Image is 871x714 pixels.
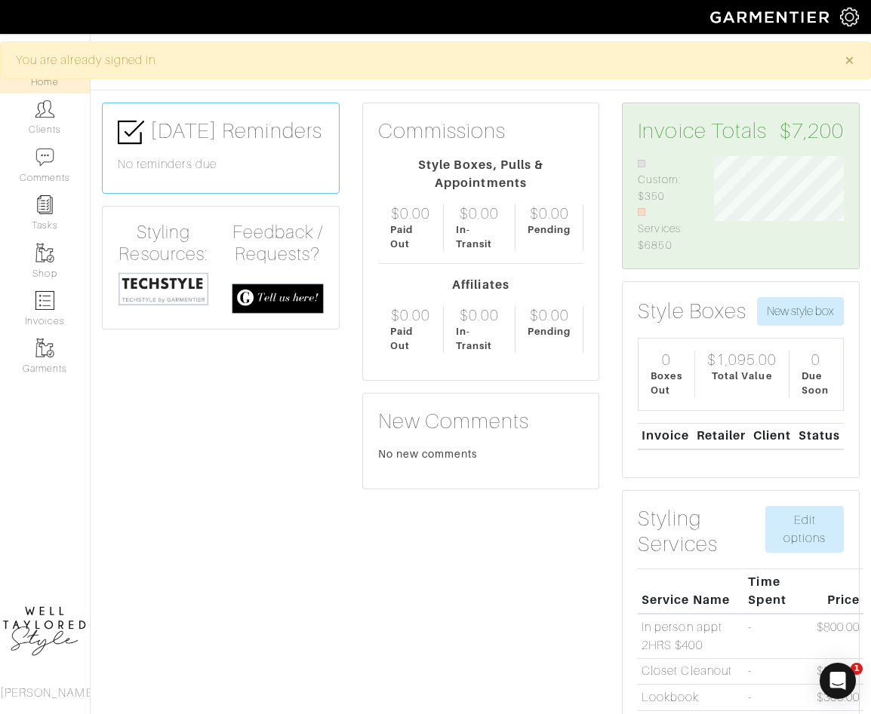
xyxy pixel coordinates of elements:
div: $0.00 [460,204,499,222]
div: In-Transit [456,222,503,251]
span: × [844,50,855,70]
h3: Commissions [378,118,506,144]
img: comment-icon-a0a6a9ef722e966f86d9cbdc48e553b5cf19dbc54f86b18d962a5391bc8f6eb6.png [35,148,54,167]
th: Service Name [638,569,744,614]
button: New style box [757,297,844,326]
img: garments-icon-b7da505a4dc4fd61783c78ac3ca0ef83fa9d6f193b1c9dc38574b1d14d53ca28.png [35,339,54,357]
img: garments-icon-b7da505a4dc4fd61783c78ac3ca0ef83fa9d6f193b1c9dc38574b1d14d53ca28.png [35,244,54,262]
div: $0.00 [391,204,430,222]
div: 0 [662,351,671,369]
th: Time Spent [745,569,797,614]
td: $300.00 [797,685,863,711]
td: $800.00 [797,658,863,685]
span: 1 [851,663,863,675]
th: Invoice [638,423,693,449]
div: Total Value [712,369,772,383]
li: Services: $6850 [638,204,691,253]
img: orders-icon-0abe47150d42831381b5fb84f609e132dff9fe21cb692f30cb5eec754e2cba89.png [35,291,54,310]
div: 0 [811,351,820,369]
div: In-Transit [456,324,503,353]
td: - [745,685,797,711]
div: No new comments [378,446,584,461]
th: Status [795,423,844,449]
td: - [745,614,797,658]
h3: Styling Services [638,506,765,556]
img: reminder-icon-8004d30b9f0a5d33ae49ab947aed9ed385cf756f9e5892f1edd6e32f2345188e.png [35,195,54,214]
div: Affiliates [378,276,584,294]
span: $7,200 [780,118,844,144]
div: $0.00 [530,204,569,222]
div: You are already signed in. [16,51,822,69]
th: Retailer [693,423,749,449]
div: $0.00 [530,306,569,324]
div: Due Soon [802,369,831,397]
th: Client [749,423,795,449]
div: $1,095.00 [707,351,777,369]
img: clients-icon-6bae9207a08558b7cb47a8932f037763ab4055f8c8b6bfacd5dc20c3e0201464.png [35,100,54,118]
td: - [745,658,797,685]
img: gear-icon-white-bd11855cb880d31180b6d7d6211b90ccbf57a29d726f0c71d8c61bd08dd39cc2.png [840,8,859,26]
h4: Styling Resources: [118,222,209,265]
div: Open Intercom Messenger [820,663,856,699]
div: $0.00 [391,306,430,324]
h3: New Comments [378,409,584,434]
img: feedback_requests-3821251ac2bd56c73c230f3229a5b25d6eb027adea667894f41107c140538ee0.png [232,283,323,314]
div: Boxes Out [651,369,682,397]
div: Pending [528,222,571,237]
h6: No reminders due [118,158,324,172]
td: $800.00 [797,614,863,658]
h3: Invoice Totals [638,118,844,144]
div: Style Boxes, Pulls & Appointments [378,156,584,192]
td: Lookbook [638,685,744,711]
h3: Style Boxes [638,299,746,324]
a: Edit options [765,506,844,553]
img: check-box-icon-36a4915ff3ba2bd8f6e4f29bc755bb66becd62c870f447fc0dd1365fcfddab58.png [118,119,144,146]
div: Paid Out [390,222,431,251]
td: In person appt 2HRS $400 [638,614,744,658]
td: Closet Cleanout [638,658,744,685]
div: $0.00 [460,306,499,324]
h3: [DATE] Reminders [118,118,324,146]
div: Pending [528,324,571,339]
h4: Feedback / Requests? [232,222,323,265]
div: Paid Out [390,324,431,353]
img: techstyle-93310999766a10050dc78ceb7f971a75838126fd19372ce40ba20cdf6a89b94b.png [118,271,209,306]
img: garmentier-logo-header-white-b43fb05a5012e4ada735d5af1a66efaba907eab6374d6393d1fbf88cb4ef424d.png [703,4,840,30]
li: Custom: $350 [638,156,691,205]
th: Price [797,569,863,614]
